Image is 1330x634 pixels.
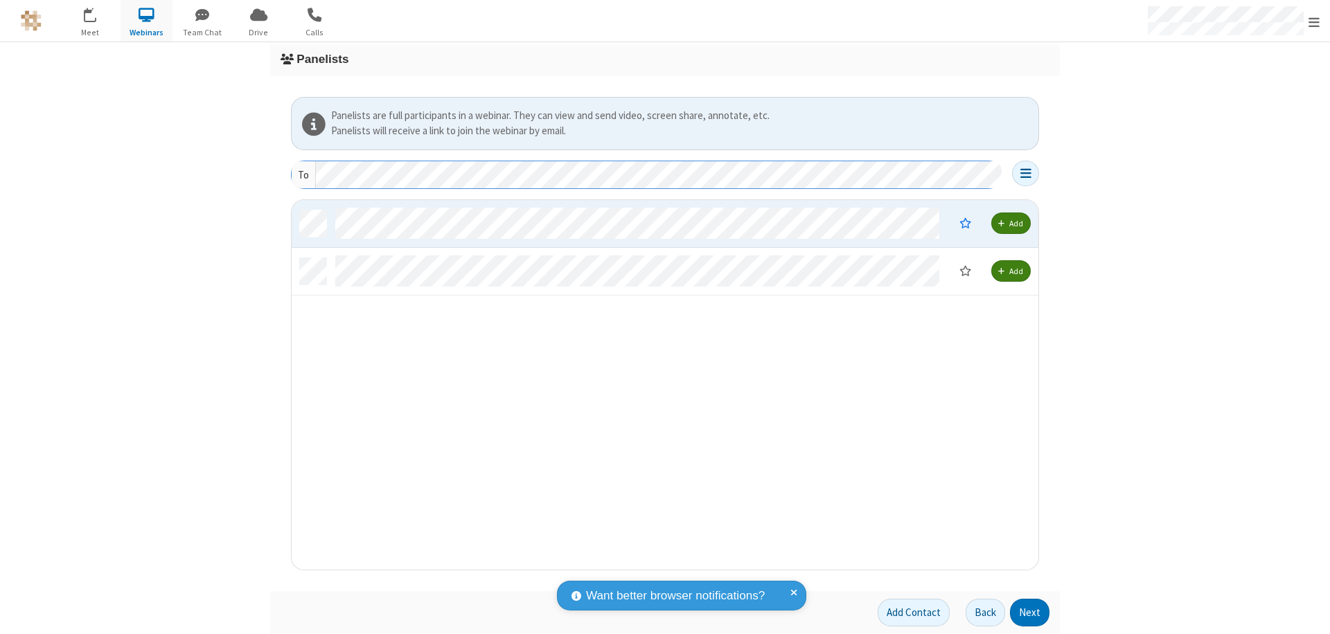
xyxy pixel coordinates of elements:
[64,26,116,39] span: Meet
[331,108,1034,124] div: Panelists are full participants in a webinar. They can view and send video, screen share, annotat...
[21,10,42,31] img: QA Selenium DO NOT DELETE OR CHANGE
[331,123,1034,139] div: Panelists will receive a link to join the webinar by email.
[281,53,1049,66] h3: Panelists
[1010,599,1049,626] button: Next
[966,599,1005,626] button: Back
[91,8,104,18] div: 10
[991,212,1031,234] button: Add
[586,587,765,605] span: Want better browser notifications?
[950,211,981,235] button: Moderator
[289,26,341,39] span: Calls
[887,606,941,619] span: Add Contact
[121,26,172,39] span: Webinars
[1009,218,1023,228] span: Add
[292,200,1040,571] div: grid
[177,26,229,39] span: Team Chat
[991,260,1031,282] button: Add
[878,599,950,626] button: Add Contact
[1012,161,1039,186] button: Open menu
[1009,266,1023,276] span: Add
[292,161,316,188] div: To
[1295,598,1320,624] iframe: Chat
[950,259,981,282] button: Moderator
[233,26,285,39] span: Drive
